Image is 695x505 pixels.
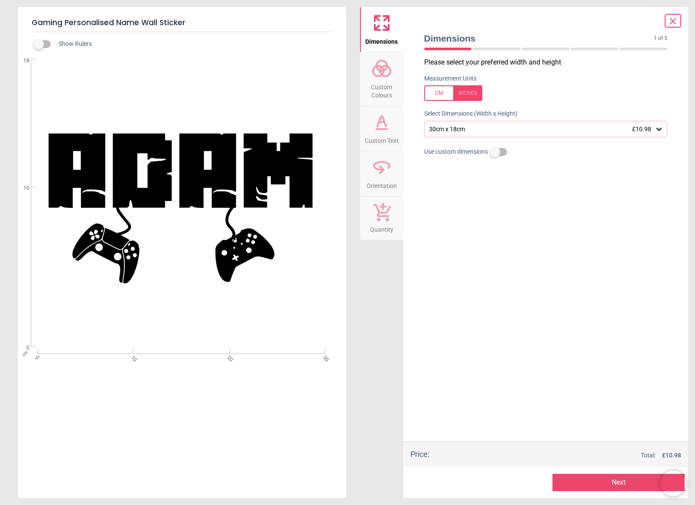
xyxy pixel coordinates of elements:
p: Please select your preferred width and height [424,58,675,67]
span: 10 [13,185,29,192]
label: Measurement Units [424,74,477,83]
button: Dimensions [360,7,403,52]
button: Quantity [360,197,403,240]
span: 0 [13,344,29,352]
span: Custom Text [365,133,399,146]
button: Custom Text [360,106,403,151]
span: 10 [130,354,135,360]
span: Orientation [367,178,397,191]
h5: Gaming Personalised Name Wall Sticker [32,14,332,32]
span: 10.98 [666,452,681,459]
iframe: Brevo live chat [660,470,686,496]
span: £ [662,451,681,460]
span: 30 [321,354,327,360]
div: Price : [410,449,429,460]
label: Select Dimensions (Width x Height) [417,110,517,118]
span: 18 [13,57,29,65]
div: Show Rulers [39,39,346,49]
button: Next [552,474,685,491]
span: Dimensions [365,33,398,46]
span: Quantity [370,221,393,234]
span: 0 [33,354,39,360]
span: Dimensions [424,32,654,45]
button: Custom Colours [360,52,403,106]
button: Orientation [360,151,403,196]
span: £10.98 [632,126,651,133]
div: 30cm x 18cm [428,126,655,133]
span: 1 of 5 [654,35,667,42]
span: Use custom dimensions [424,148,488,156]
span: Custom Colours [361,79,403,100]
div: Total: [442,451,682,460]
span: cm [21,350,29,357]
span: 20 [225,354,231,360]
